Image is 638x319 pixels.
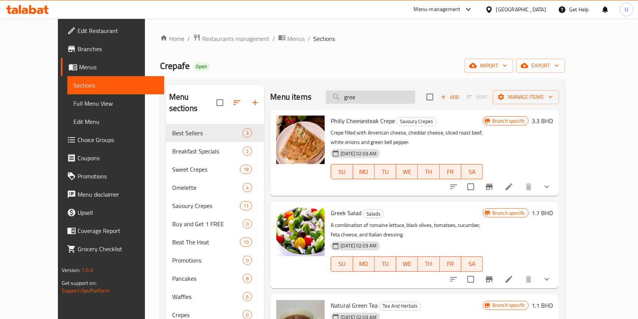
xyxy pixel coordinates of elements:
span: Open [193,63,210,70]
span: WE [399,258,415,269]
h6: 3.3 BHD [532,116,553,126]
div: Waffles6 [166,288,265,306]
a: Restaurants management [193,34,269,44]
span: 0 [243,257,252,264]
a: Upsell [61,203,165,222]
button: WE [396,164,418,179]
span: Greek Salad [331,207,361,219]
span: Grocery Checklist [78,244,159,253]
span: Coverage Report [78,226,159,235]
span: Menus [79,63,159,72]
span: Branch specific [489,117,528,125]
img: Philly Cheesesteak Crepe [276,116,325,164]
a: Coupons [61,149,165,167]
div: Beat The Heat [172,238,240,247]
div: items [243,147,252,156]
button: Manage items [493,90,559,104]
span: Sweet Crepes [172,165,240,174]
span: export [522,61,559,70]
span: Sections [73,81,159,90]
div: Open [193,62,210,71]
span: Select section [422,89,438,105]
div: items [240,201,252,210]
a: Menus [61,58,165,76]
span: Philly Cheesesteak Crepe [331,115,395,127]
span: Select to update [463,179,479,195]
div: [GEOGRAPHIC_DATA] [496,5,546,14]
span: Pancakes [172,274,243,283]
div: Breakfast Specials [172,147,243,156]
span: 0 [243,220,252,228]
button: Branch-specific-item [480,178,498,196]
button: SA [461,164,483,179]
span: Edit Menu [73,117,159,126]
span: import [471,61,507,70]
div: Beat The Heat10 [166,233,265,251]
span: MO [356,258,372,269]
span: TH [421,166,436,177]
button: MO [353,256,375,272]
div: Best Sellers [172,128,243,138]
button: SU [331,164,353,179]
div: Savoury Crepes [397,117,436,126]
div: items [243,219,252,228]
li: / [272,34,275,43]
span: Full Menu View [73,99,159,108]
button: sort-choices [445,178,463,196]
button: TH [418,256,439,272]
span: 18 [240,166,252,173]
div: Menu-management [414,5,461,14]
li: / [187,34,190,43]
div: Buy and Get 1 FREE [172,219,243,228]
button: delete [520,178,538,196]
a: Choice Groups [61,131,165,149]
span: 10 [240,239,252,246]
span: Sections [313,34,335,43]
span: 11 [240,202,252,210]
div: Tea And Herbals [379,302,421,311]
div: Sweet Crepes18 [166,160,265,178]
p: Crepe filled with American cheese, cheddar cheese, sliced roast beef, white onions and green bell... [331,128,483,147]
h2: Menu sections [169,91,217,114]
p: A combination of romaine lettuce, black olives, tomatoes, cucumber, feta cheese, and Italian dres... [331,220,483,239]
span: SU [334,258,350,269]
button: show more [538,270,556,288]
button: FR [440,164,461,179]
span: Branch specific [489,302,528,309]
span: Branches [78,44,159,53]
div: Buy and Get 1 FREE0 [166,215,265,233]
span: Edit Restaurant [78,26,159,35]
button: TU [375,164,396,179]
span: Omelette [172,183,243,192]
div: Promotions0 [166,251,265,269]
span: 2 [243,148,252,155]
span: 4 [243,184,252,191]
div: Savoury Crepes [172,201,240,210]
span: Get support on: [62,278,96,288]
div: Best Sellers3 [166,124,265,142]
button: import [465,59,513,73]
a: Support.OpsPlatform [62,286,110,296]
span: Add [440,93,460,102]
a: Edit Menu [67,113,165,131]
span: WE [399,166,415,177]
a: Grocery Checklist [61,240,165,258]
span: Menus [287,34,305,43]
div: Promotions [172,256,243,265]
div: items [243,183,252,192]
div: Pancakes8 [166,269,265,288]
svg: Show Choices [542,182,551,191]
a: Menus [278,34,305,44]
span: 1.0.0 [81,265,93,275]
span: 8 [243,275,252,282]
a: Sections [67,76,165,94]
span: Salads [363,210,383,218]
button: show more [538,178,556,196]
span: TU [378,258,393,269]
button: WE [396,256,418,272]
span: 0 [243,311,252,319]
button: sort-choices [445,270,463,288]
button: SA [461,256,483,272]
